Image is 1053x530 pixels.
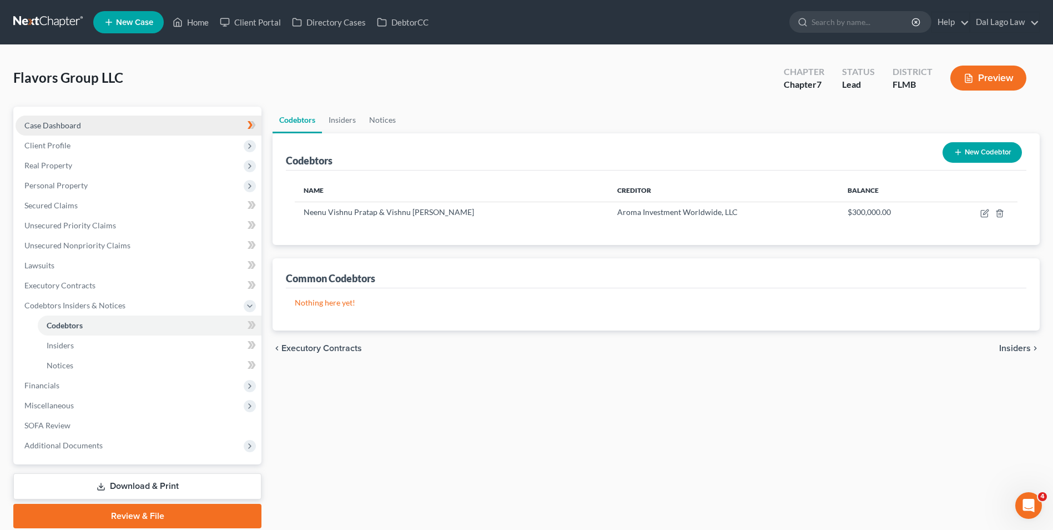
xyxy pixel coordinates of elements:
[295,297,1017,308] p: Nothing here yet!
[24,401,74,410] span: Miscellaneous
[950,66,1026,91] button: Preview
[16,416,261,436] a: SOFA Review
[617,186,651,194] span: Creditor
[24,221,116,230] span: Unsecured Priority Claims
[116,18,153,27] span: New Case
[784,78,824,91] div: Chapter
[362,107,402,133] a: Notices
[24,161,72,170] span: Real Property
[16,116,261,136] a: Case Dashboard
[817,79,822,89] span: 7
[784,66,824,78] div: Chapter
[286,12,371,32] a: Directory Cases
[24,381,59,390] span: Financials
[47,321,83,330] span: Codebtors
[47,361,73,370] span: Notices
[13,69,123,86] span: Flavors Group LLC
[842,78,875,91] div: Lead
[286,272,375,285] div: Common Codebtors
[286,154,332,167] div: Codebtors
[1015,492,1042,519] iframe: Intercom live chat
[848,207,891,217] span: $300,000.00
[932,12,969,32] a: Help
[13,504,261,528] a: Review & File
[24,281,95,290] span: Executory Contracts
[617,207,738,217] span: Aroma Investment Worldwide, LLC
[24,441,103,450] span: Additional Documents
[13,473,261,499] a: Download & Print
[24,181,88,190] span: Personal Property
[848,186,879,194] span: Balance
[1031,344,1040,353] i: chevron_right
[16,236,261,256] a: Unsecured Nonpriority Claims
[38,336,261,356] a: Insiders
[16,276,261,296] a: Executory Contracts
[893,66,933,78] div: District
[16,256,261,276] a: Lawsuits
[304,207,474,217] span: Neenu Vishnu Pratap & Vishnu [PERSON_NAME]
[16,196,261,216] a: Secured Claims
[24,301,125,310] span: Codebtors Insiders & Notices
[24,421,70,430] span: SOFA Review
[214,12,286,32] a: Client Portal
[47,341,74,350] span: Insiders
[273,344,281,353] i: chevron_left
[38,316,261,336] a: Codebtors
[273,107,322,133] a: Codebtors
[24,201,78,210] span: Secured Claims
[273,344,362,353] button: chevron_left Executory Contracts
[24,241,130,250] span: Unsecured Nonpriority Claims
[322,107,362,133] a: Insiders
[24,121,81,130] span: Case Dashboard
[304,186,324,194] span: Name
[38,356,261,376] a: Notices
[943,142,1022,163] button: New Codebtor
[281,344,362,353] span: Executory Contracts
[970,12,1039,32] a: Dal Lago Law
[24,141,70,150] span: Client Profile
[167,12,214,32] a: Home
[999,344,1031,353] span: Insiders
[842,66,875,78] div: Status
[893,78,933,91] div: FLMB
[16,216,261,236] a: Unsecured Priority Claims
[371,12,434,32] a: DebtorCC
[1038,492,1047,501] span: 4
[812,12,913,32] input: Search by name...
[999,344,1040,353] button: Insiders chevron_right
[24,261,54,270] span: Lawsuits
